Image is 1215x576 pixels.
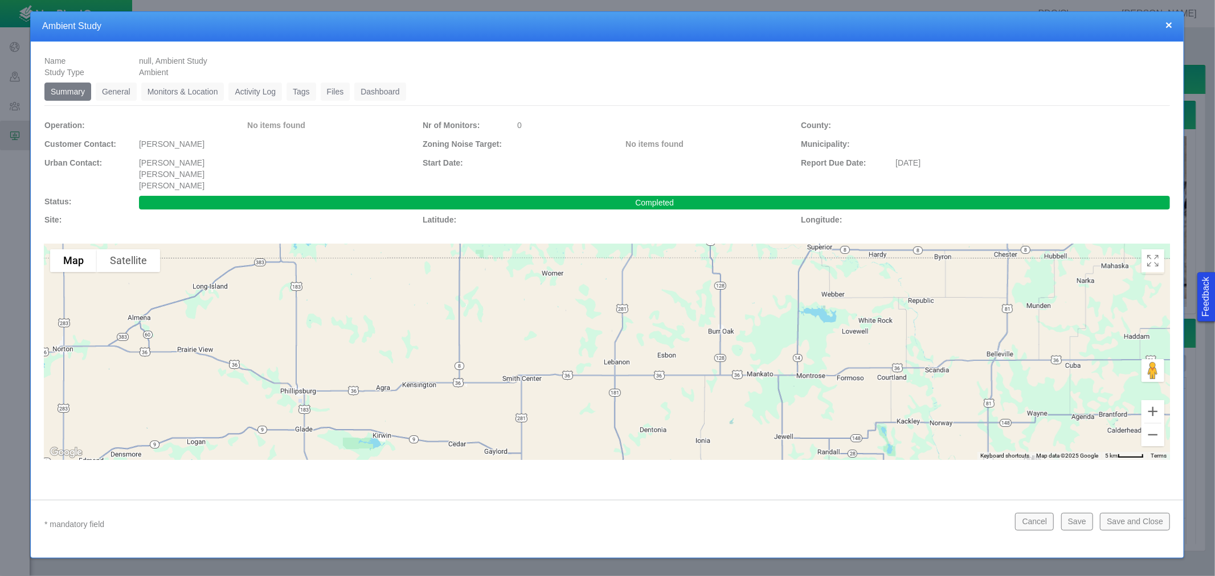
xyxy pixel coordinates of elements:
[139,139,204,149] span: [PERSON_NAME]
[354,83,406,101] a: Dashboard
[44,197,71,206] span: Status:
[895,158,921,167] span: [DATE]
[1015,513,1054,530] button: Cancel
[1142,359,1164,382] button: Drag Pegman onto the map to open Street View
[801,215,842,224] span: Longitude:
[247,120,305,131] label: No items found
[228,83,282,101] a: Activity Log
[980,452,1029,460] button: Keyboard shortcuts
[423,215,456,224] span: Latitude:
[47,445,85,460] img: Google
[517,121,522,130] span: 0
[1142,423,1164,446] button: Zoom out
[44,68,84,77] span: Study Type
[1102,452,1147,460] button: Map Scale: 5 km per 42 pixels
[96,83,137,101] a: General
[44,121,85,130] span: Operation:
[47,445,85,460] a: Open this area in Google Maps (opens a new window)
[42,20,1172,32] h4: Ambient Study
[139,196,1170,209] div: Completed
[1100,513,1170,530] button: Save and Close
[423,121,480,130] span: Nr of Monitors:
[801,158,866,167] span: Report Due Date:
[139,56,207,65] span: null, Ambient Study
[1105,452,1118,459] span: 5 km
[139,158,204,167] span: [PERSON_NAME]
[423,139,502,149] span: Zoning Noise Target:
[1142,249,1164,272] button: Toggle Fullscreen in browser window
[139,181,204,190] span: [PERSON_NAME]
[1165,19,1172,31] button: close
[423,158,463,167] span: Start Date:
[1061,513,1093,530] button: Save
[97,249,160,272] button: Show satellite imagery
[1142,400,1164,423] button: Zoom in
[801,139,850,149] span: Municipality:
[139,68,168,77] span: Ambient
[287,83,316,101] a: Tags
[44,139,116,149] span: Customer Contact:
[50,249,97,272] button: Show street map
[44,517,1006,532] p: * mandatory field
[1036,452,1098,459] span: Map data ©2025 Google
[625,138,684,150] label: No items found
[801,121,831,130] span: County:
[139,170,204,179] span: [PERSON_NAME]
[44,56,66,65] span: Name
[44,158,102,167] span: Urban Contact:
[141,83,224,101] a: Monitors & Location
[44,83,91,101] a: Summary
[44,215,62,224] span: Site:
[1151,452,1167,459] a: Terms (opens in new tab)
[321,83,350,101] a: Files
